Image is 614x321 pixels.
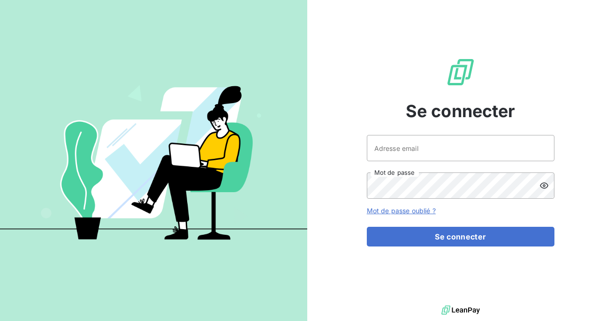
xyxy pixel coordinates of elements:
[367,207,436,215] a: Mot de passe oublié ?
[367,135,554,161] input: placeholder
[446,57,476,87] img: Logo LeanPay
[406,98,515,124] span: Se connecter
[367,227,554,246] button: Se connecter
[441,303,480,317] img: logo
